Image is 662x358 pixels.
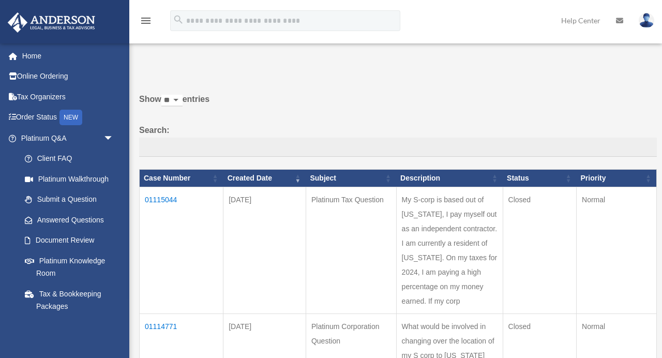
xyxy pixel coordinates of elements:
input: Search: [139,138,657,157]
img: Anderson Advisors Platinum Portal [5,12,98,33]
select: Showentries [161,95,183,107]
a: Land Trust & Deed Forum [14,317,124,350]
td: My S-corp is based out of [US_STATE], I pay myself out as an independent contractor. I am current... [396,187,503,314]
th: Status: activate to sort column ascending [503,170,576,187]
label: Show entries [139,92,657,117]
td: Closed [503,187,576,314]
a: Tax & Bookkeeping Packages [14,284,124,317]
td: Normal [577,187,657,314]
a: Online Ordering [7,66,129,87]
th: Description: activate to sort column ascending [396,170,503,187]
a: Platinum Walkthrough [14,169,124,189]
th: Subject: activate to sort column ascending [306,170,396,187]
th: Created Date: activate to sort column ascending [223,170,306,187]
i: menu [140,14,152,27]
span: arrow_drop_down [103,128,124,149]
i: search [173,14,184,25]
a: Client FAQ [14,148,124,169]
a: Order StatusNEW [7,107,129,128]
a: Platinum Knowledge Room [14,250,124,284]
a: Platinum Q&Aarrow_drop_down [7,128,124,148]
a: Tax Organizers [7,86,129,107]
th: Case Number: activate to sort column ascending [140,170,223,187]
a: Home [7,46,129,66]
img: User Pic [639,13,654,28]
div: NEW [59,110,82,125]
a: Document Review [14,230,124,251]
a: Answered Questions [14,210,119,230]
td: Platinum Tax Question [306,187,396,314]
th: Priority: activate to sort column ascending [577,170,657,187]
td: 01115044 [140,187,223,314]
a: menu [140,18,152,27]
label: Search: [139,123,657,157]
td: [DATE] [223,187,306,314]
a: Submit a Question [14,189,124,210]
